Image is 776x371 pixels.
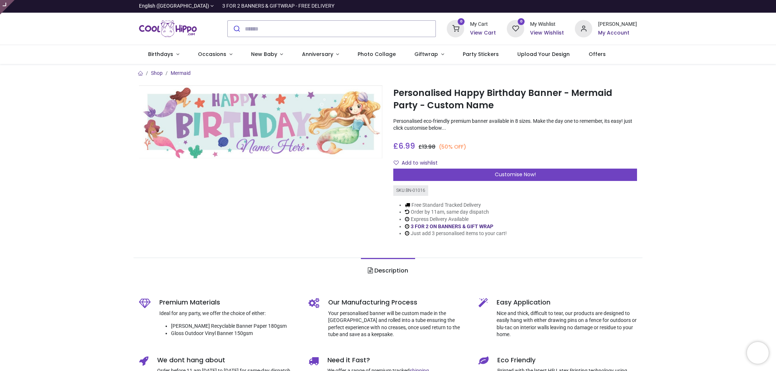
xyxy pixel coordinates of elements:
li: [PERSON_NAME] Recyclable Banner Paper 180gsm [171,323,298,330]
i: Add to wishlist [394,160,399,165]
h5: Eco Friendly [497,356,637,365]
a: My Account [598,29,637,37]
img: Personalised Happy Birthday Banner - Mermaid Party - Custom Name [139,85,383,158]
button: Submit [228,21,245,37]
div: 3 FOR 2 BANNERS & GIFTWRAP - FREE DELIVERY [222,3,334,10]
span: Giftwrap [414,51,438,58]
div: [PERSON_NAME] [598,21,637,28]
a: 0 [507,25,524,31]
p: Personalised eco-friendly premium banner available in 8 sizes. Make the day one to remember, its ... [393,118,637,132]
span: Customise Now! [495,171,536,178]
h5: Premium Materials [159,298,298,307]
a: Mermaid [171,70,191,76]
span: 6.99 [398,141,415,151]
h5: Easy Application [497,298,637,307]
span: £ [393,141,415,151]
h5: Need it Fast? [327,356,467,365]
li: Express Delivery Available [405,216,507,223]
li: Just add 3 personalised items to your cart! [405,230,507,237]
h1: Personalised Happy Birthday Banner - Mermaid Party - Custom Name [393,87,637,112]
span: Photo Collage [358,51,396,58]
p: Your personalised banner will be custom made in the [GEOGRAPHIC_DATA] and rolled into a tube ensu... [328,310,467,338]
h5: Our Manufacturing Process [328,298,467,307]
a: Logo of Cool Hippo [139,19,197,39]
a: View Wishlist [530,29,564,37]
div: SKU: BN-01016 [393,185,428,196]
small: (50% OFF) [439,143,466,151]
a: Birthdays [139,45,189,64]
a: 0 [447,25,464,31]
p: Ideal for any party, we offer the choice of either: [159,310,298,317]
li: Gloss Outdoor Vinyl Banner 150gsm [171,330,298,337]
span: £ [418,143,435,150]
a: Occasions [188,45,242,64]
li: Order by 11am, same day dispatch [405,209,507,216]
a: Anniversary [293,45,349,64]
a: Shop [151,70,163,76]
span: 13.98 [422,143,435,150]
p: Nice and thick, difficult to tear, our products are designed to easily hang with either drawing p... [497,310,637,338]
span: Anniversary [302,51,333,58]
a: Description [361,258,415,283]
a: View Cart [470,29,496,37]
a: New Baby [242,45,293,64]
h5: We dont hang about [157,356,298,365]
iframe: Customer reviews powered by Trustpilot [484,3,637,10]
a: Giftwrap [405,45,454,64]
a: 3 FOR 2 ON BANNERS & GIFT WRAP [411,223,493,229]
sup: 0 [458,18,465,25]
span: Party Stickers [463,51,499,58]
li: Free Standard Tracked Delivery [405,202,507,209]
span: Offers [589,51,606,58]
iframe: Brevo live chat [747,342,769,364]
span: Occasions [198,51,226,58]
a: English ([GEOGRAPHIC_DATA]) [139,3,214,10]
span: Birthdays [148,51,173,58]
div: My Wishlist [530,21,564,28]
div: My Cart [470,21,496,28]
img: Cool Hippo [139,19,197,39]
span: New Baby [251,51,277,58]
button: Add to wishlistAdd to wishlist [393,157,444,169]
span: Upload Your Design [517,51,570,58]
sup: 0 [518,18,525,25]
